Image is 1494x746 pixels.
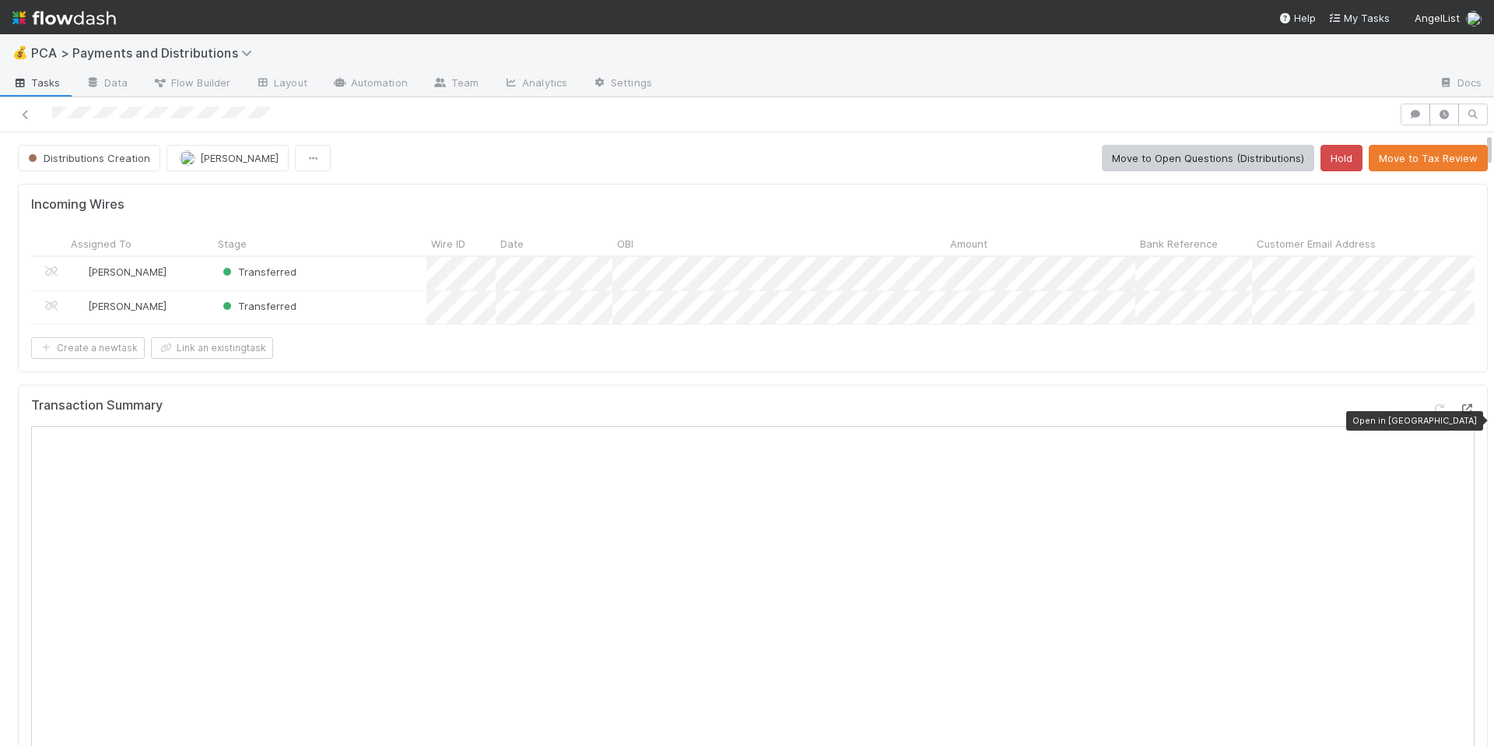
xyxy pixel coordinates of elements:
[73,72,140,97] a: Data
[1328,10,1390,26] a: My Tasks
[1415,12,1460,24] span: AngelList
[320,72,420,97] a: Automation
[12,46,28,59] span: 💰
[88,300,167,312] span: [PERSON_NAME]
[1328,12,1390,24] span: My Tasks
[167,145,289,171] button: [PERSON_NAME]
[219,298,296,314] div: Transferred
[151,337,273,359] button: Link an existingtask
[500,236,524,252] span: Date
[218,236,247,252] span: Stage
[1369,145,1488,171] button: Move to Tax Review
[431,236,465,252] span: Wire ID
[1102,145,1314,171] button: Move to Open Questions (Distributions)
[219,300,296,312] span: Transferred
[1278,10,1316,26] div: Help
[1320,145,1362,171] button: Hold
[73,266,86,278] img: avatar_eacbd5bb-7590-4455-a9e9-12dcb5674423.png
[140,72,243,97] a: Flow Builder
[1257,236,1376,252] span: Customer Email Address
[219,264,296,280] div: Transferred
[1466,11,1482,26] img: avatar_a2d05fec-0a57-4266-8476-74cda3464b0e.png
[219,266,296,278] span: Transferred
[420,72,491,97] a: Team
[200,152,279,164] span: [PERSON_NAME]
[25,152,150,164] span: Distributions Creation
[950,236,987,252] span: Amount
[31,398,163,413] h5: Transaction Summary
[617,236,633,252] span: OBI
[72,298,167,314] div: [PERSON_NAME]
[18,145,160,171] button: Distributions Creation
[243,72,320,97] a: Layout
[1140,236,1218,252] span: Bank Reference
[1426,72,1494,97] a: Docs
[72,264,167,280] div: [PERSON_NAME]
[73,300,86,312] img: avatar_eacbd5bb-7590-4455-a9e9-12dcb5674423.png
[88,266,167,278] span: [PERSON_NAME]
[180,150,195,166] img: avatar_a2d05fec-0a57-4266-8476-74cda3464b0e.png
[31,197,124,213] h5: Incoming Wires
[491,72,580,97] a: Analytics
[31,45,260,61] span: PCA > Payments and Distributions
[71,236,132,252] span: Assigned To
[12,5,116,31] img: logo-inverted-e16ddd16eac7371096b0.svg
[153,75,230,90] span: Flow Builder
[12,75,61,90] span: Tasks
[31,337,145,359] button: Create a newtask
[580,72,665,97] a: Settings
